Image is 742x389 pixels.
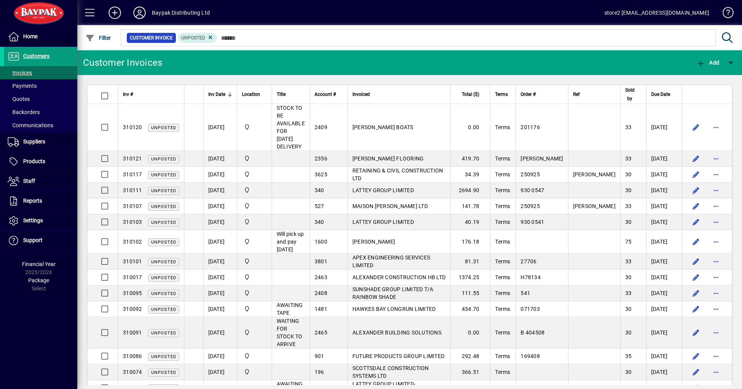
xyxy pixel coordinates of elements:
td: 176.18 [450,230,490,254]
button: More options [710,235,722,248]
button: Edit [690,235,702,248]
span: Terms [495,258,510,264]
span: 310111 [123,187,142,193]
td: [DATE] [203,285,237,301]
button: Add [694,56,721,70]
span: 33 [625,124,632,130]
span: Unposted [151,240,176,245]
span: Account # [315,90,336,99]
button: Edit [690,326,702,339]
span: WAITING FOR STOCK TO ARRIVE [277,318,303,347]
span: [PERSON_NAME] [573,203,616,209]
td: [DATE] [203,151,237,167]
span: 30 [625,329,632,336]
span: FUTURE PRODUCTS GROUP LIMITED [352,353,444,359]
div: store2 [EMAIL_ADDRESS][DOMAIN_NAME] [604,7,709,19]
td: [DATE] [203,167,237,183]
span: Unposted [151,172,176,177]
span: Terms [495,90,508,99]
span: 310121 [123,155,142,162]
span: ALEXANDER BUILDING SOLUTIONS [352,329,441,336]
span: Baypak - Onekawa [242,202,267,210]
span: LATTEY GROUP LIMITED [352,219,414,225]
td: [DATE] [646,301,682,317]
button: More options [710,255,722,268]
span: Inv # [123,90,133,99]
span: 310107 [123,203,142,209]
span: Unposted [151,188,176,193]
span: Terms [495,274,510,280]
div: Sold by [625,86,642,103]
span: ALEXANDER CONSTRUCTION HB LTD [352,274,446,280]
span: Baypak - Onekawa [242,273,267,282]
a: Products [4,152,77,171]
span: Unposted [151,204,176,209]
span: Terms [495,329,510,336]
span: 169408 [521,353,540,359]
td: [DATE] [646,364,682,380]
button: Edit [690,350,702,362]
span: SCOTTSDALE CONSTRUCTION SYSTEMS LTD [352,365,429,379]
span: Ref [573,90,580,99]
td: 141.78 [450,198,490,214]
a: Support [4,231,77,250]
button: Edit [690,366,702,378]
button: Filter [83,31,113,45]
span: Baypak - Onekawa [242,305,267,313]
span: Communications [8,122,53,128]
span: 310117 [123,171,142,177]
button: More options [710,152,722,165]
span: 3625 [315,171,327,177]
span: Add [696,60,719,66]
span: [PERSON_NAME] [573,171,616,177]
span: 196 [315,369,324,375]
span: Title [277,90,286,99]
button: More options [710,168,722,181]
span: Terms [495,171,510,177]
span: HAWKES BAY LONGRUN LIMITED [352,306,436,312]
span: 33 [625,203,632,209]
span: Terms [495,187,510,193]
td: [DATE] [646,167,682,183]
a: Reports [4,191,77,211]
span: Baypak - Onekawa [242,218,267,226]
span: Sold by [625,86,635,103]
span: Support [23,237,43,243]
span: 310017 [123,274,142,280]
div: Inv # [123,90,179,99]
button: More options [710,216,722,228]
span: 33 [625,155,632,162]
span: Baypak - Onekawa [242,257,267,266]
button: More options [710,287,722,299]
td: [DATE] [646,270,682,285]
a: Staff [4,172,77,191]
span: Invoiced [352,90,370,99]
mat-chip: Customer Invoice Status: Unposted [178,33,217,43]
span: 310092 [123,306,142,312]
span: 30 [625,171,632,177]
span: Unposted [151,125,176,130]
div: Inv Date [208,90,232,99]
span: 201176 [521,124,540,130]
button: Edit [690,216,702,228]
span: [PERSON_NAME] [352,239,395,245]
td: [DATE] [646,183,682,198]
button: Edit [690,303,702,315]
span: [PERSON_NAME] [521,155,563,162]
span: 930 0541 [521,219,544,225]
div: Location [242,90,267,99]
span: Baypak - Onekawa [242,328,267,337]
span: Settings [23,217,43,224]
td: 434.70 [450,301,490,317]
span: Baypak - Onekawa [242,170,267,179]
span: 2465 [315,329,327,336]
td: [DATE] [646,151,682,167]
td: [DATE] [646,104,682,151]
span: 310095 [123,290,142,296]
a: Invoices [4,66,77,79]
td: 1374.25 [450,270,490,285]
td: 366.51 [450,364,490,380]
span: Baypak - Onekawa [242,154,267,163]
span: 901 [315,353,324,359]
a: Payments [4,79,77,92]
